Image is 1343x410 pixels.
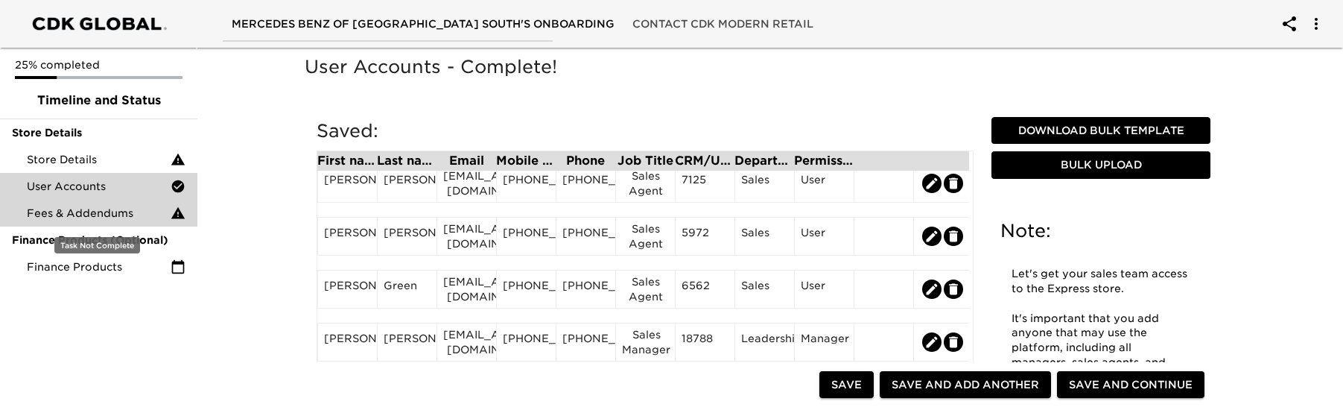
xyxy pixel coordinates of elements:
button: edit [944,280,963,299]
span: Save and Continue [1069,376,1193,394]
div: [PHONE_NUMBER] [562,225,609,247]
button: edit [944,174,963,193]
div: Job Title [615,155,675,167]
h5: Saved: [317,119,974,143]
div: [EMAIL_ADDRESS][DOMAIN_NAME] [443,168,490,198]
button: edit [922,227,942,246]
span: User Accounts [27,179,171,194]
button: Save [819,371,874,399]
div: Email [436,155,496,167]
span: Finance Products [27,259,171,274]
div: Sales Agent [622,168,669,198]
div: 18788 [682,331,728,353]
div: [PHONE_NUMBER] [562,172,609,195]
button: edit [922,174,942,193]
div: Last name [377,155,436,167]
div: [PERSON_NAME] [324,278,371,300]
h5: User Accounts - Complete! [305,55,1222,79]
div: [PHONE_NUMBER] [503,225,550,247]
span: Contact CDK Modern Retail [632,15,813,34]
p: Let's get your sales team access to the Express store. [1012,267,1190,297]
div: User [801,278,848,300]
div: [PERSON_NAME] [324,172,371,195]
div: Sales Agent [622,274,669,304]
button: Download Bulk Template [991,117,1210,145]
div: [EMAIL_ADDRESS][DOMAIN_NAME] [443,221,490,251]
div: Leadership [741,331,788,353]
button: edit [922,332,942,352]
p: It's important that you add anyone that may use the platform, including all managers, sales agent... [1012,312,1190,385]
div: [PHONE_NUMBER] [562,278,609,300]
button: Save and Add Another [880,371,1051,399]
div: Sales [741,278,788,300]
div: Green [384,278,431,300]
p: 25% completed [15,57,182,72]
span: Save and Add Another [892,376,1039,394]
div: [EMAIL_ADDRESS][DOMAIN_NAME] [443,274,490,304]
span: Store Details [27,152,171,167]
div: Mobile Phone [496,155,556,167]
div: Sales [741,172,788,195]
div: 7125 [682,172,728,195]
button: account of current user [1271,6,1307,42]
div: [PHONE_NUMBER] [562,331,609,353]
span: Download Bulk Template [997,122,1204,140]
span: Timeline and Status [12,92,185,110]
h5: Note: [1000,219,1201,243]
div: First name [317,155,377,167]
div: Manager [801,331,848,353]
div: [PERSON_NAME] [384,172,431,195]
span: Bulk Upload [997,156,1204,174]
div: [PERSON_NAME] [324,331,371,353]
button: Save and Continue [1057,371,1204,399]
div: Permission Set [794,155,854,167]
div: User [801,225,848,247]
div: Sales Manager [622,327,669,357]
div: [PERSON_NAME] [324,225,371,247]
span: Store Details [12,125,185,140]
div: 5972 [682,225,728,247]
div: Sales [741,225,788,247]
div: 6562 [682,278,728,300]
div: [PHONE_NUMBER] [503,172,550,195]
div: Department [734,155,794,167]
div: [PERSON_NAME] [384,225,431,247]
div: [PHONE_NUMBER] [503,331,550,353]
span: Finance Products (Optional) [12,233,185,247]
span: Save [831,376,862,394]
div: [PERSON_NAME] [384,331,431,353]
button: edit [944,332,963,352]
div: CRM/User ID [675,155,734,167]
button: edit [922,280,942,299]
div: [EMAIL_ADDRESS][DOMAIN_NAME] [443,327,490,357]
button: account of current user [1298,6,1334,42]
div: Phone [556,155,615,167]
span: Fees & Addendums [27,206,171,221]
span: Mercedes Benz of [GEOGRAPHIC_DATA] South's Onboarding [232,15,615,34]
div: User [801,172,848,195]
div: [PHONE_NUMBER] [503,278,550,300]
div: Sales Agent [622,221,669,251]
button: edit [944,227,963,246]
button: Bulk Upload [991,151,1210,179]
